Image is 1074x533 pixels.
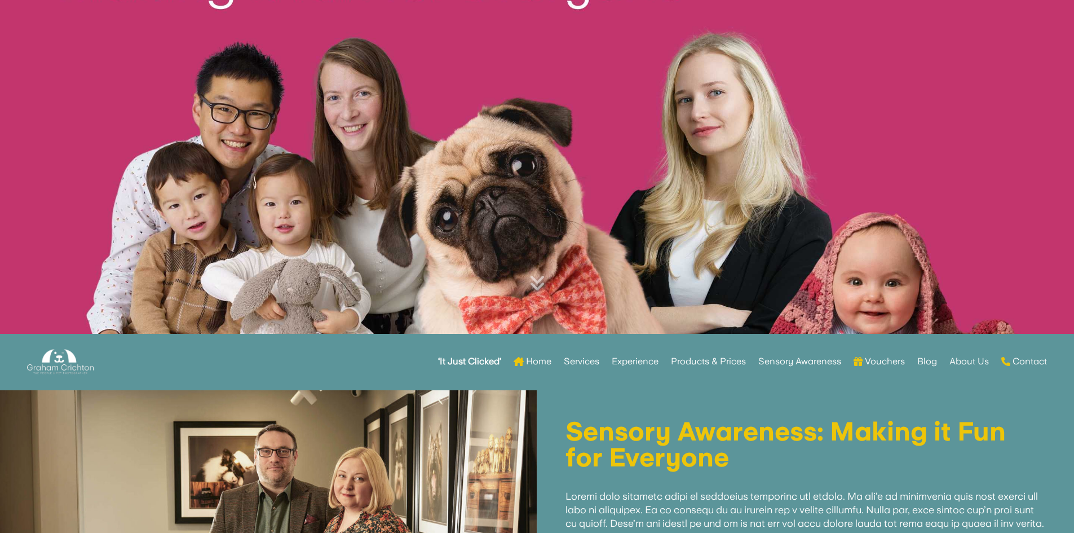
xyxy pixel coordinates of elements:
a: About Us [949,340,989,384]
a: Experience [612,340,658,384]
a: Services [564,340,599,384]
img: Graham Crichton Photography Logo - Graham Crichton - Belfast Family & Pet Photography Studio [27,346,94,377]
a: Sensory Awareness [758,340,841,384]
a: Home [514,340,551,384]
strong: ‘It Just Clicked’ [438,358,501,365]
h1: Sensory Awareness: Making it Fun for Everyone [565,419,1046,476]
a: Contact [1001,340,1047,384]
a: Blog [917,340,937,384]
a: ‘It Just Clicked’ [438,340,501,384]
a: Products & Prices [671,340,746,384]
a: Vouchers [854,340,905,384]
